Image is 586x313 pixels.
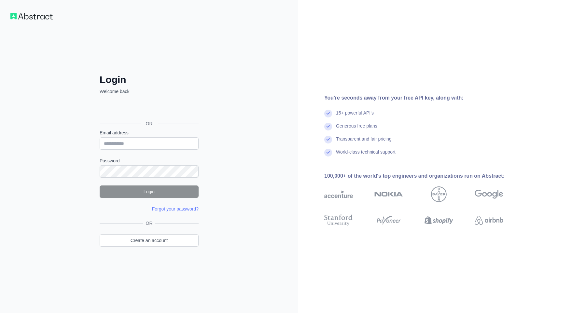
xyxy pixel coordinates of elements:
[143,220,155,226] span: OR
[475,186,503,202] img: google
[100,157,199,164] label: Password
[475,213,503,227] img: airbnb
[324,110,332,117] img: check mark
[336,123,377,136] div: Generous free plans
[336,136,392,149] div: Transparent and fair pricing
[100,88,199,95] p: Welcome back
[10,13,53,20] img: Workflow
[425,213,453,227] img: shopify
[100,102,197,116] div: Sign in with Google. Opens in new tab
[100,74,199,86] h2: Login
[100,129,199,136] label: Email address
[324,136,332,143] img: check mark
[96,102,201,116] iframe: Sign in with Google Button
[324,149,332,156] img: check mark
[141,120,158,127] span: OR
[324,186,353,202] img: accenture
[324,172,524,180] div: 100,000+ of the world's top engineers and organizations run on Abstract:
[100,185,199,198] button: Login
[324,213,353,227] img: stanford university
[374,186,403,202] img: nokia
[324,123,332,130] img: check mark
[336,149,396,162] div: World-class technical support
[100,234,199,247] a: Create an account
[374,213,403,227] img: payoneer
[324,94,524,102] div: You're seconds away from your free API key, along with:
[431,186,447,202] img: bayer
[152,206,199,211] a: Forgot your password?
[336,110,374,123] div: 15+ powerful API's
